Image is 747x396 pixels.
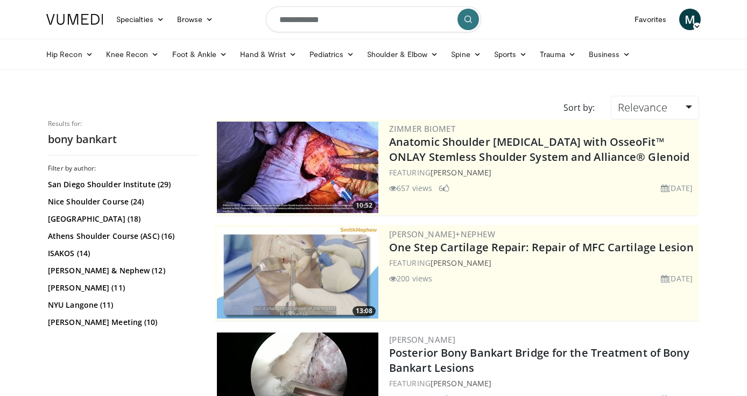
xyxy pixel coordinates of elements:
[48,196,196,207] a: Nice Shoulder Course (24)
[353,306,376,316] span: 13:08
[217,122,378,213] a: 10:52
[389,334,455,345] a: [PERSON_NAME]
[389,257,697,268] div: FEATURING
[488,44,534,65] a: Sports
[389,135,689,164] a: Anatomic Shoulder [MEDICAL_DATA] with OsseoFit™ ONLAY Stemless Shoulder System and Alliance® Glenoid
[48,132,199,146] h2: bony bankart
[166,44,234,65] a: Foot & Ankle
[48,248,196,259] a: ISAKOS (14)
[389,345,690,375] a: Posterior Bony Bankart Bridge for the Treatment of Bony Bankart Lesions
[48,317,196,328] a: [PERSON_NAME] Meeting (10)
[389,273,432,284] li: 200 views
[48,282,196,293] a: [PERSON_NAME] (11)
[389,182,432,194] li: 657 views
[40,44,100,65] a: Hip Recon
[48,265,196,276] a: [PERSON_NAME] & Nephew (12)
[171,9,220,30] a: Browse
[555,96,603,119] div: Sort by:
[48,300,196,310] a: NYU Langone (11)
[48,179,196,190] a: San Diego Shoulder Institute (29)
[389,123,455,134] a: Zimmer Biomet
[389,229,495,239] a: [PERSON_NAME]+Nephew
[100,44,166,65] a: Knee Recon
[217,122,378,213] img: 68921608-6324-4888-87da-a4d0ad613160.300x170_q85_crop-smart_upscale.jpg
[431,378,491,388] a: [PERSON_NAME]
[431,167,491,178] a: [PERSON_NAME]
[110,9,171,30] a: Specialties
[439,182,449,194] li: 6
[46,14,103,25] img: VuMedi Logo
[533,44,582,65] a: Trauma
[217,227,378,319] img: 304fd00c-f6f9-4ade-ab23-6f82ed6288c9.300x170_q85_crop-smart_upscale.jpg
[303,44,361,65] a: Pediatrics
[679,9,701,30] a: M
[234,44,303,65] a: Hand & Wrist
[389,378,697,389] div: FEATURING
[445,44,487,65] a: Spine
[48,164,199,173] h3: Filter by author:
[353,201,376,210] span: 10:52
[628,9,673,30] a: Favorites
[48,119,199,128] p: Results for:
[611,96,699,119] a: Relevance
[661,273,693,284] li: [DATE]
[389,240,694,254] a: One Step Cartilage Repair: Repair of MFC Cartilage Lesion
[582,44,637,65] a: Business
[389,167,697,178] div: FEATURING
[217,227,378,319] a: 13:08
[661,182,693,194] li: [DATE]
[361,44,445,65] a: Shoulder & Elbow
[48,214,196,224] a: [GEOGRAPHIC_DATA] (18)
[618,100,667,115] span: Relevance
[266,6,481,32] input: Search topics, interventions
[431,258,491,268] a: [PERSON_NAME]
[48,231,196,242] a: Athens Shoulder Course (ASC) (16)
